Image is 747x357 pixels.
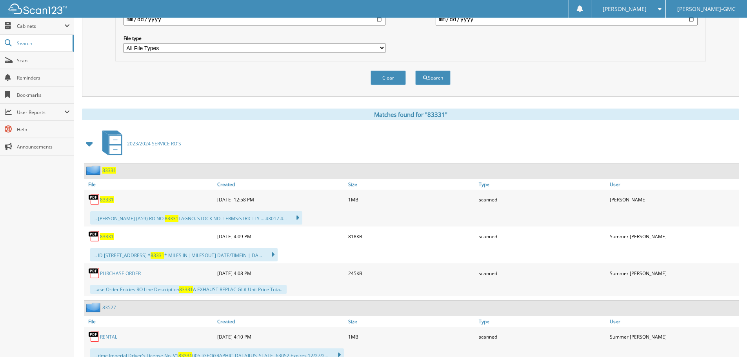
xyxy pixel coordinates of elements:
[90,285,287,294] div: ...ase Order Entries RO Line Description A EXHAUST REPLAC GL# Unit Price Tota...
[608,316,739,327] a: User
[415,71,451,85] button: Search
[88,230,100,242] img: PDF.png
[346,192,477,207] div: 1MB
[151,252,164,259] span: 83331
[90,248,278,261] div: ... ID [STREET_ADDRESS] * * MILES IN |MILESOUT] DATE/TIMEIN | DA...
[371,71,406,85] button: Clear
[477,316,608,327] a: Type
[215,179,346,190] a: Created
[88,331,100,343] img: PDF.png
[88,267,100,279] img: PDF.png
[84,179,215,190] a: File
[165,215,178,222] span: 83331
[677,7,736,11] span: [PERSON_NAME]-GMC
[608,329,739,344] div: Summer [PERSON_NAME]
[8,4,67,14] img: scan123-logo-white.svg
[608,265,739,281] div: Summer [PERSON_NAME]
[98,128,181,159] a: 2023/2024 SERVICE RO'S
[477,265,608,281] div: scanned
[346,228,477,244] div: 818KB
[603,7,647,11] span: [PERSON_NAME]
[124,35,385,42] label: File type
[90,211,302,225] div: ... [PERSON_NAME] (A59) RO NO. TAGNO. STOCK NO. TERMS:STRICTLY ... 43017 4...
[127,140,181,147] span: 2023/2024 SERVICE RO'S
[436,13,698,25] input: end
[477,179,608,190] a: Type
[102,167,116,174] a: 83331
[477,228,608,244] div: scanned
[82,109,739,120] div: Matches found for "83331"
[608,192,739,207] div: [PERSON_NAME]
[346,316,477,327] a: Size
[215,316,346,327] a: Created
[346,329,477,344] div: 1MB
[86,303,102,312] img: folder2.png
[100,233,114,240] a: 83331
[179,286,193,293] span: 83331
[86,165,102,175] img: folder2.png
[346,265,477,281] div: 245KB
[608,228,739,244] div: Summer [PERSON_NAME]
[100,333,117,340] a: RENTAL
[124,13,385,25] input: start
[84,316,215,327] a: File
[17,57,70,64] span: Scan
[215,192,346,207] div: [DATE] 12:58 PM
[708,319,747,357] iframe: Chat Widget
[608,179,739,190] a: User
[17,23,64,29] span: Cabinets
[477,329,608,344] div: scanned
[100,270,141,277] a: PURCHASE ORDER
[17,74,70,81] span: Reminders
[215,265,346,281] div: [DATE] 4:08 PM
[17,126,70,133] span: Help
[100,196,114,203] a: 83331
[215,329,346,344] div: [DATE] 4:10 PM
[17,143,70,150] span: Announcements
[215,228,346,244] div: [DATE] 4:09 PM
[477,192,608,207] div: scanned
[346,179,477,190] a: Size
[102,304,116,311] a: 83527
[17,92,70,98] span: Bookmarks
[88,194,100,205] img: PDF.png
[17,109,64,116] span: User Reports
[17,40,69,47] span: Search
